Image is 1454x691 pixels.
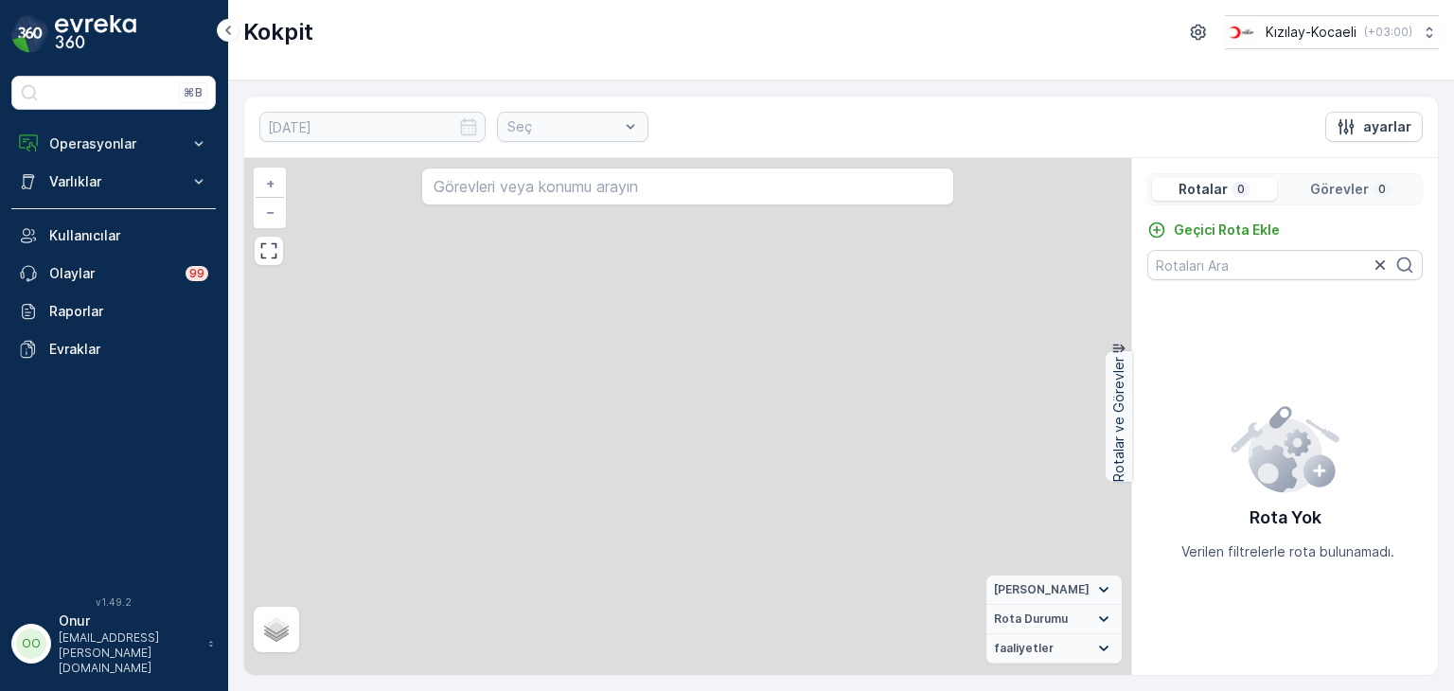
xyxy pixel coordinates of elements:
[266,204,275,220] span: −
[11,217,216,255] a: Kullanıcılar
[1225,22,1258,43] img: k%C4%B1z%C4%B1lay_0jL9uU1.png
[1310,180,1369,199] p: Görevler
[994,611,1068,627] span: Rota Durumu
[1266,23,1356,42] p: Kızılay-Kocaeli
[11,596,216,608] span: v 1.49.2
[994,582,1090,597] span: [PERSON_NAME]
[11,255,216,292] a: Olaylar99
[256,169,284,198] a: Yakınlaştır
[986,576,1122,605] summary: [PERSON_NAME]
[184,85,203,100] p: ⌘B
[1147,250,1423,280] input: Rotaları Ara
[256,198,284,226] a: Uzaklaştır
[421,168,953,205] input: Görevleri veya konumu arayın
[1109,357,1128,482] p: Rotalar ve Görevler
[55,15,136,53] img: logo_dark-DEwI_e13.png
[1230,402,1340,493] img: config error
[49,226,208,245] p: Kullanıcılar
[243,17,313,47] p: Kokpit
[259,112,486,142] input: dd/mm/yyyy
[256,609,297,650] a: Layers
[11,125,216,163] button: Operasyonlar
[11,330,216,368] a: Evraklar
[1363,117,1411,136] p: ayarlar
[49,172,178,191] p: Varlıklar
[11,15,49,53] img: logo
[994,641,1054,656] span: faaliyetler
[1174,221,1280,239] p: Geçici Rota Ekle
[1325,112,1423,142] button: ayarlar
[59,630,199,676] p: [EMAIL_ADDRESS][PERSON_NAME][DOMAIN_NAME]
[189,266,204,281] p: 99
[49,134,178,153] p: Operasyonlar
[1179,180,1228,199] p: Rotalar
[1364,25,1412,40] p: ( +03:00 )
[11,292,216,330] a: Raporlar
[1376,182,1388,197] p: 0
[59,611,199,630] p: Onur
[49,264,174,283] p: Olaylar
[16,629,46,659] div: OO
[49,302,208,321] p: Raporlar
[49,340,208,359] p: Evraklar
[266,175,275,191] span: +
[1250,505,1321,531] p: Rota Yok
[1225,15,1439,49] button: Kızılay-Kocaeli(+03:00)
[11,611,216,676] button: OOOnur[EMAIL_ADDRESS][PERSON_NAME][DOMAIN_NAME]
[986,634,1122,664] summary: faaliyetler
[11,163,216,201] button: Varlıklar
[1147,221,1280,239] a: Geçici Rota Ekle
[986,605,1122,634] summary: Rota Durumu
[1181,542,1394,561] p: Verilen filtrelerle rota bulunamadı.
[1235,182,1247,197] p: 0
